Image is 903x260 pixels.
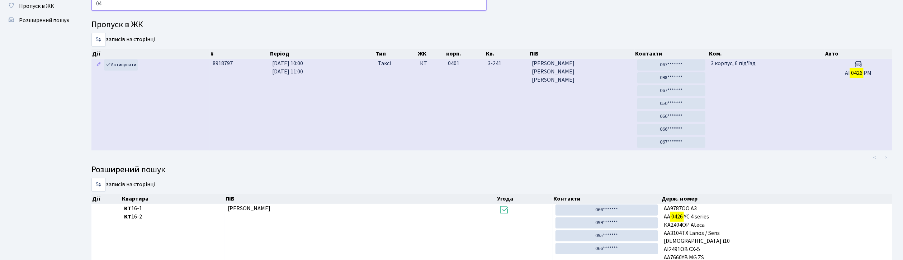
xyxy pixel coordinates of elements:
label: записів на сторінці [91,178,155,192]
th: ПІБ [225,194,496,204]
a: Редагувати [94,59,103,71]
label: записів на сторінці [91,33,155,47]
th: Дії [91,49,210,59]
a: Активувати [104,59,138,71]
mark: 0426 [670,212,684,222]
th: # [210,49,270,59]
b: КТ [124,204,131,212]
span: [PERSON_NAME] [228,204,270,212]
span: 3 корпус, 6 під'їзд [711,59,756,67]
th: Угода [496,194,553,204]
mark: 0426 [850,68,864,78]
th: Тип [375,49,417,59]
th: Авто [824,49,892,59]
th: Квартира [121,194,225,204]
th: Контакти [635,49,709,59]
th: Ком. [708,49,824,59]
h4: Розширений пошук [91,165,892,175]
span: [DATE] 10:00 [DATE] 11:00 [272,59,303,76]
span: 8918797 [213,59,233,67]
h5: АІ РМ [827,70,889,77]
span: 3-241 [488,59,526,68]
span: Розширений пошук [19,16,69,24]
select: записів на сторінці [91,178,106,192]
th: Дії [91,194,121,204]
a: Розширений пошук [4,13,75,28]
span: КТ [420,59,443,68]
select: записів на сторінці [91,33,106,47]
span: [PERSON_NAME] [PERSON_NAME] [PERSON_NAME] [532,59,632,84]
span: Пропуск в ЖК [19,2,54,10]
th: ПІБ [529,49,635,59]
span: Таксі [378,59,391,68]
th: корп. [445,49,485,59]
th: Кв. [485,49,529,59]
h4: Пропуск в ЖК [91,20,892,30]
b: КТ [124,213,131,221]
th: Держ. номер [661,194,893,204]
th: ЖК [417,49,445,59]
th: Період [270,49,375,59]
span: 16-1 16-2 [124,204,222,221]
th: Контакти [553,194,661,204]
span: 0401 [448,59,460,67]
